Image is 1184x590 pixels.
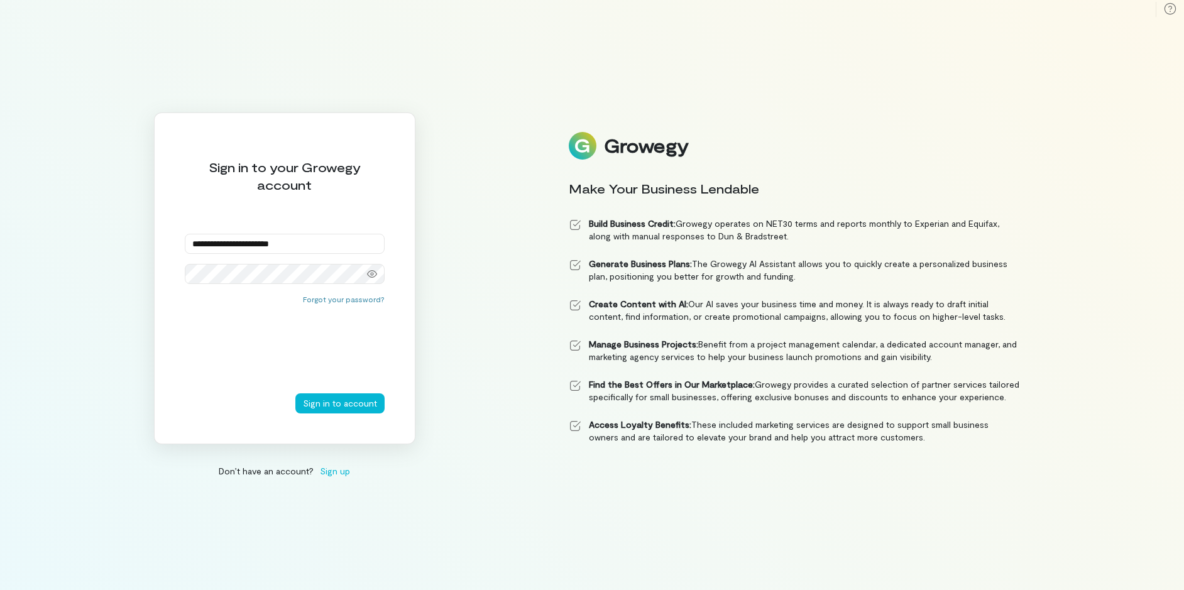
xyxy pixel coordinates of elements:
[604,135,688,156] div: Growegy
[569,180,1020,197] div: Make Your Business Lendable
[185,158,385,194] div: Sign in to your Growegy account
[569,298,1020,323] li: Our AI saves your business time and money. It is always ready to draft initial content, find info...
[569,217,1020,243] li: Growegy operates on NET30 terms and reports monthly to Experian and Equifax, along with manual re...
[154,464,415,478] div: Don’t have an account?
[569,258,1020,283] li: The Growegy AI Assistant allows you to quickly create a personalized business plan, positioning y...
[589,218,676,229] strong: Build Business Credit:
[569,132,596,160] img: Logo
[589,419,691,430] strong: Access Loyalty Benefits:
[589,379,755,390] strong: Find the Best Offers in Our Marketplace:
[569,378,1020,403] li: Growegy provides a curated selection of partner services tailored specifically for small business...
[320,464,350,478] span: Sign up
[589,339,698,349] strong: Manage Business Projects:
[569,418,1020,444] li: These included marketing services are designed to support small business owners and are tailored ...
[295,393,385,413] button: Sign in to account
[303,294,385,304] button: Forgot your password?
[569,338,1020,363] li: Benefit from a project management calendar, a dedicated account manager, and marketing agency ser...
[589,298,688,309] strong: Create Content with AI:
[589,258,692,269] strong: Generate Business Plans:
